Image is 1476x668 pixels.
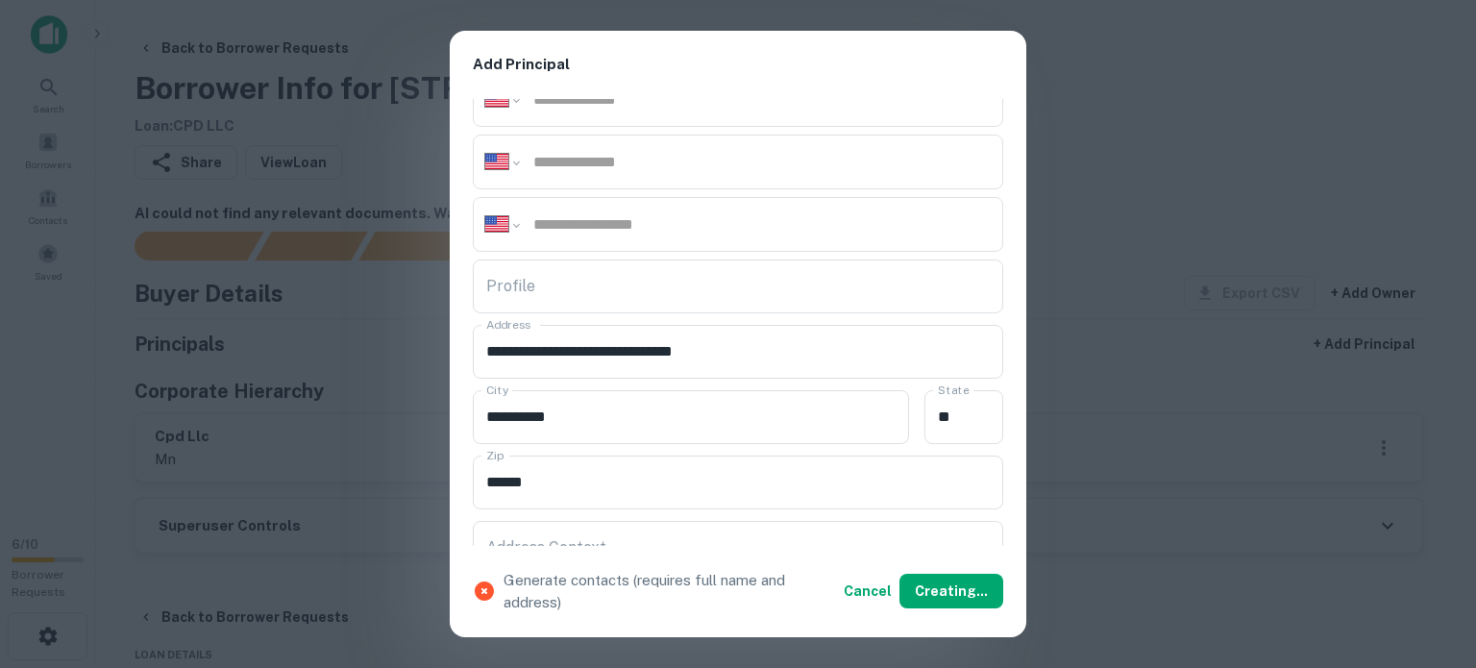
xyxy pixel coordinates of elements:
p: Generate contacts (requires full name and address) [504,569,836,614]
h2: Add Principal [450,31,1026,99]
div: ​ [473,521,1003,575]
label: City [486,382,508,398]
label: Zip [486,447,504,463]
button: Creating... [899,574,1003,608]
label: State [938,382,969,398]
iframe: Chat Widget [1380,514,1476,606]
label: Address [486,316,530,333]
button: Cancel [836,574,899,608]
